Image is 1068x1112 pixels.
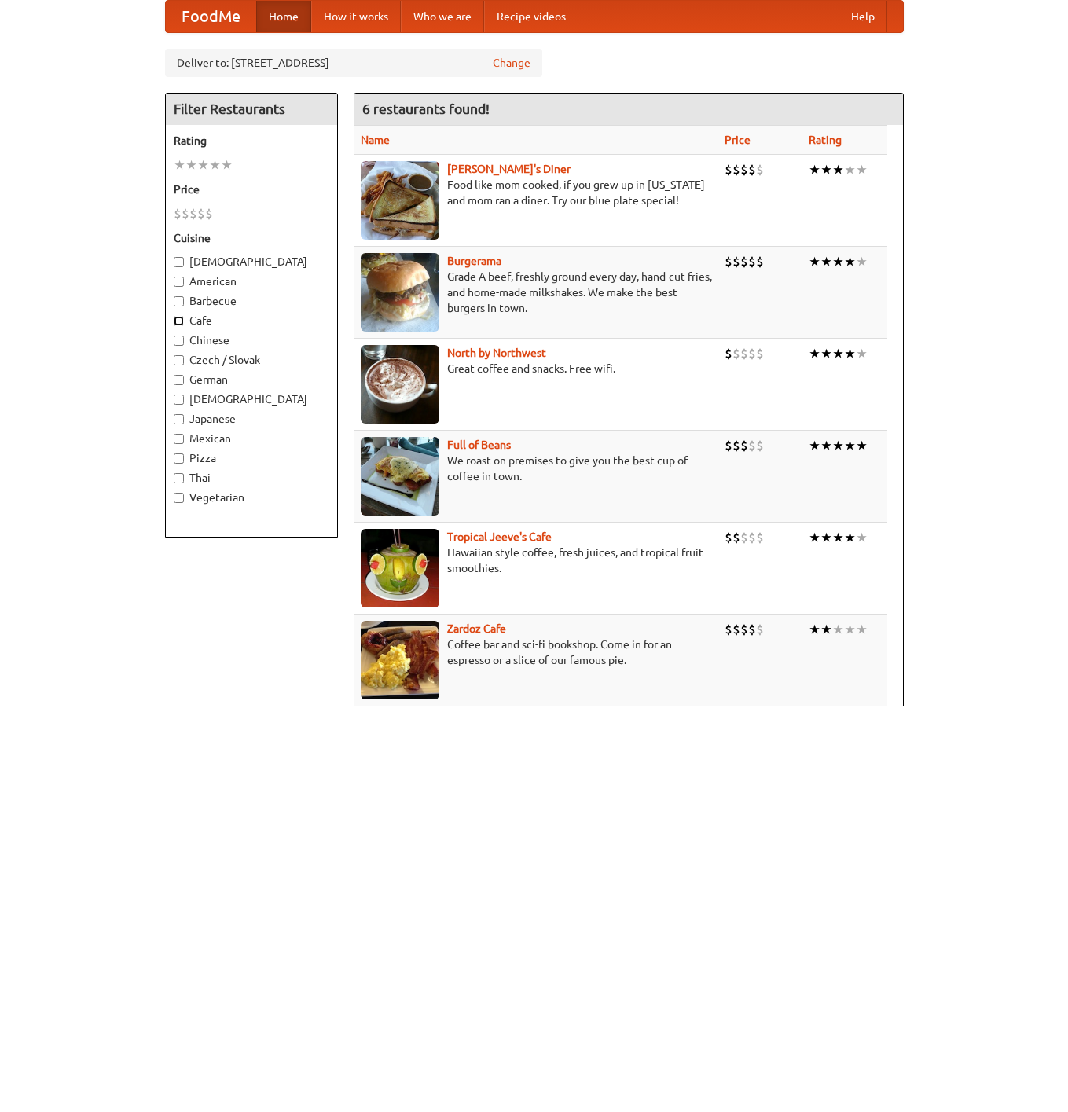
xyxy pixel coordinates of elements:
[820,437,832,454] li: ★
[174,313,329,328] label: Cafe
[756,253,764,270] li: $
[174,277,184,287] input: American
[732,437,740,454] li: $
[174,332,329,348] label: Chinese
[732,161,740,178] li: $
[361,269,712,316] p: Grade A beef, freshly ground every day, hand-cut fries, and home-made milkshakes. We make the bes...
[820,621,832,638] li: ★
[732,253,740,270] li: $
[844,621,856,638] li: ★
[740,161,748,178] li: $
[189,205,197,222] li: $
[725,529,732,546] li: $
[447,439,511,451] a: Full of Beans
[809,529,820,546] li: ★
[844,253,856,270] li: ★
[725,437,732,454] li: $
[740,529,748,546] li: $
[493,55,530,71] a: Change
[732,345,740,362] li: $
[748,253,756,270] li: $
[197,205,205,222] li: $
[844,345,856,362] li: ★
[732,529,740,546] li: $
[221,156,233,174] li: ★
[174,316,184,326] input: Cafe
[856,529,868,546] li: ★
[844,529,856,546] li: ★
[174,182,329,197] h5: Price
[740,253,748,270] li: $
[820,253,832,270] li: ★
[839,1,887,32] a: Help
[361,253,439,332] img: burgerama.jpg
[174,490,329,505] label: Vegetarian
[447,255,501,267] a: Burgerama
[748,161,756,178] li: $
[832,345,844,362] li: ★
[174,470,329,486] label: Thai
[361,361,712,376] p: Great coffee and snacks. Free wifi.
[447,347,546,359] a: North by Northwest
[174,156,185,174] li: ★
[856,437,868,454] li: ★
[401,1,484,32] a: Who we are
[174,296,184,306] input: Barbecue
[856,345,868,362] li: ★
[740,437,748,454] li: $
[832,621,844,638] li: ★
[748,437,756,454] li: $
[174,336,184,346] input: Chinese
[809,345,820,362] li: ★
[447,163,571,175] a: [PERSON_NAME]'s Diner
[174,133,329,149] h5: Rating
[820,345,832,362] li: ★
[174,254,329,270] label: [DEMOGRAPHIC_DATA]
[856,161,868,178] li: ★
[856,253,868,270] li: ★
[832,437,844,454] li: ★
[732,621,740,638] li: $
[756,621,764,638] li: $
[256,1,311,32] a: Home
[174,293,329,309] label: Barbecue
[447,622,506,635] a: Zardoz Cafe
[209,156,221,174] li: ★
[174,493,184,503] input: Vegetarian
[174,414,184,424] input: Japanese
[740,621,748,638] li: $
[748,345,756,362] li: $
[844,161,856,178] li: ★
[311,1,401,32] a: How it works
[174,230,329,246] h5: Cuisine
[809,161,820,178] li: ★
[725,134,751,146] a: Price
[205,205,213,222] li: $
[197,156,209,174] li: ★
[832,161,844,178] li: ★
[725,161,732,178] li: $
[361,134,390,146] a: Name
[185,156,197,174] li: ★
[361,437,439,516] img: beans.jpg
[361,453,712,484] p: We roast on premises to give you the best cup of coffee in town.
[756,345,764,362] li: $
[809,621,820,638] li: ★
[174,372,329,387] label: German
[756,437,764,454] li: $
[174,273,329,289] label: American
[166,94,337,125] h4: Filter Restaurants
[809,134,842,146] a: Rating
[174,395,184,405] input: [DEMOGRAPHIC_DATA]
[484,1,578,32] a: Recipe videos
[447,530,552,543] a: Tropical Jeeve's Cafe
[844,437,856,454] li: ★
[174,257,184,267] input: [DEMOGRAPHIC_DATA]
[832,529,844,546] li: ★
[820,161,832,178] li: ★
